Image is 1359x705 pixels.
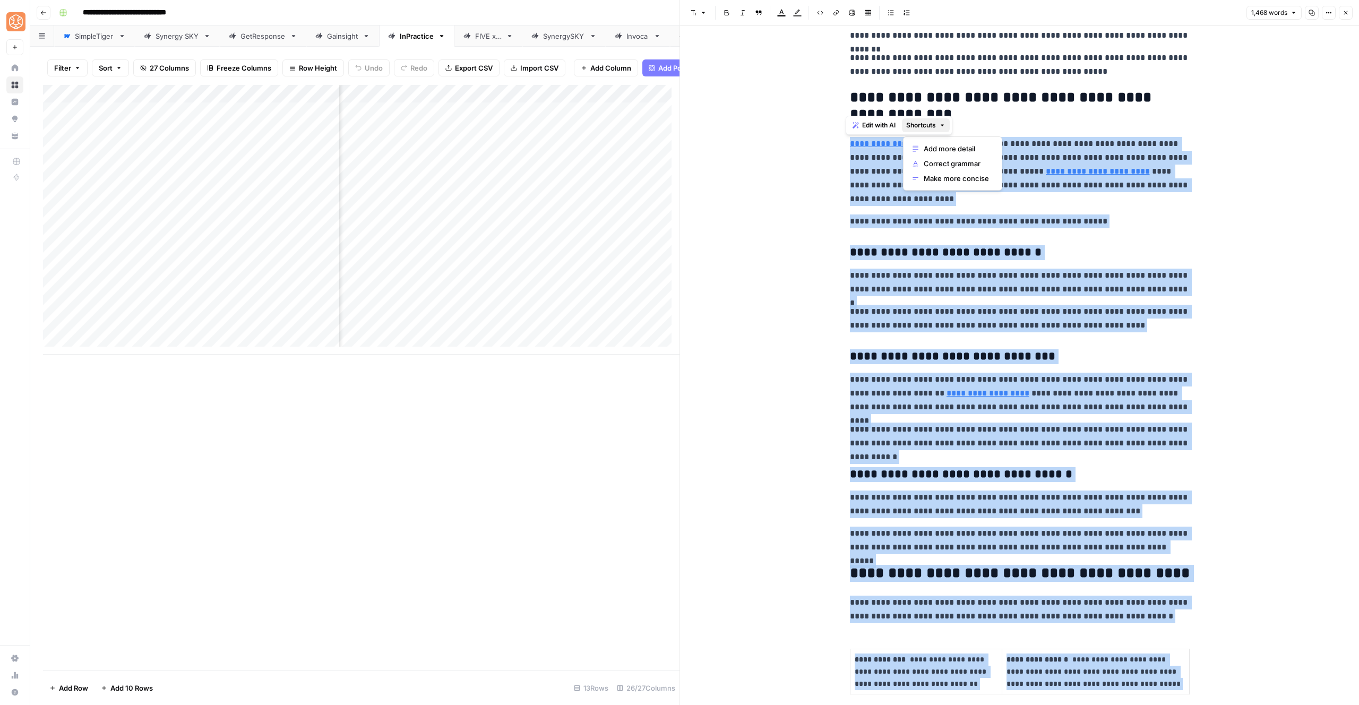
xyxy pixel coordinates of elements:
[848,118,900,132] button: Edit with AI
[658,63,716,73] span: Add Power Agent
[606,25,670,47] a: Invoca
[6,127,23,144] a: Your Data
[135,25,220,47] a: Synergy SKY
[670,25,758,47] a: EmpowerEMR
[574,59,638,76] button: Add Column
[626,31,649,41] div: Invoca
[240,31,286,41] div: GetResponse
[903,136,1002,191] div: Shortcuts
[220,25,306,47] a: GetResponse
[150,63,189,73] span: 27 Columns
[906,121,936,130] span: Shortcuts
[6,93,23,110] a: Insights
[6,110,23,127] a: Opportunities
[400,31,434,41] div: InPractice
[543,31,585,41] div: SynergySKY
[6,650,23,667] a: Settings
[282,59,344,76] button: Row Height
[379,25,454,47] a: InPractice
[520,63,558,73] span: Import CSV
[47,59,88,76] button: Filter
[570,680,613,697] div: 13 Rows
[327,31,358,41] div: Gainsight
[642,59,722,76] button: Add Power Agent
[1251,8,1287,18] span: 1,468 words
[394,59,434,76] button: Redo
[438,59,500,76] button: Export CSV
[924,143,989,154] span: Add more detail
[92,59,129,76] button: Sort
[43,680,94,697] button: Add Row
[522,25,606,47] a: SynergySKY
[6,12,25,31] img: SimpleTiger Logo
[99,63,113,73] span: Sort
[410,63,427,73] span: Redo
[348,59,390,76] button: Undo
[6,76,23,93] a: Browse
[1246,6,1302,20] button: 1,468 words
[862,121,896,130] span: Edit with AI
[94,680,159,697] button: Add 10 Rows
[54,25,135,47] a: SimpleTiger
[365,63,383,73] span: Undo
[59,683,88,693] span: Add Row
[156,31,199,41] div: Synergy SKY
[455,63,493,73] span: Export CSV
[454,25,522,47] a: FIVE x 5
[590,63,631,73] span: Add Column
[133,59,196,76] button: 27 Columns
[475,31,502,41] div: FIVE x 5
[6,667,23,684] a: Usage
[299,63,337,73] span: Row Height
[217,63,271,73] span: Freeze Columns
[924,158,989,169] span: Correct grammar
[613,680,679,697] div: 26/27 Columns
[6,684,23,701] button: Help + Support
[306,25,379,47] a: Gainsight
[54,63,71,73] span: Filter
[924,173,989,184] span: Make more concise
[200,59,278,76] button: Freeze Columns
[504,59,565,76] button: Import CSV
[6,8,23,35] button: Workspace: SimpleTiger
[75,31,114,41] div: SimpleTiger
[6,59,23,76] a: Home
[902,118,950,132] button: Shortcuts
[110,683,153,693] span: Add 10 Rows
